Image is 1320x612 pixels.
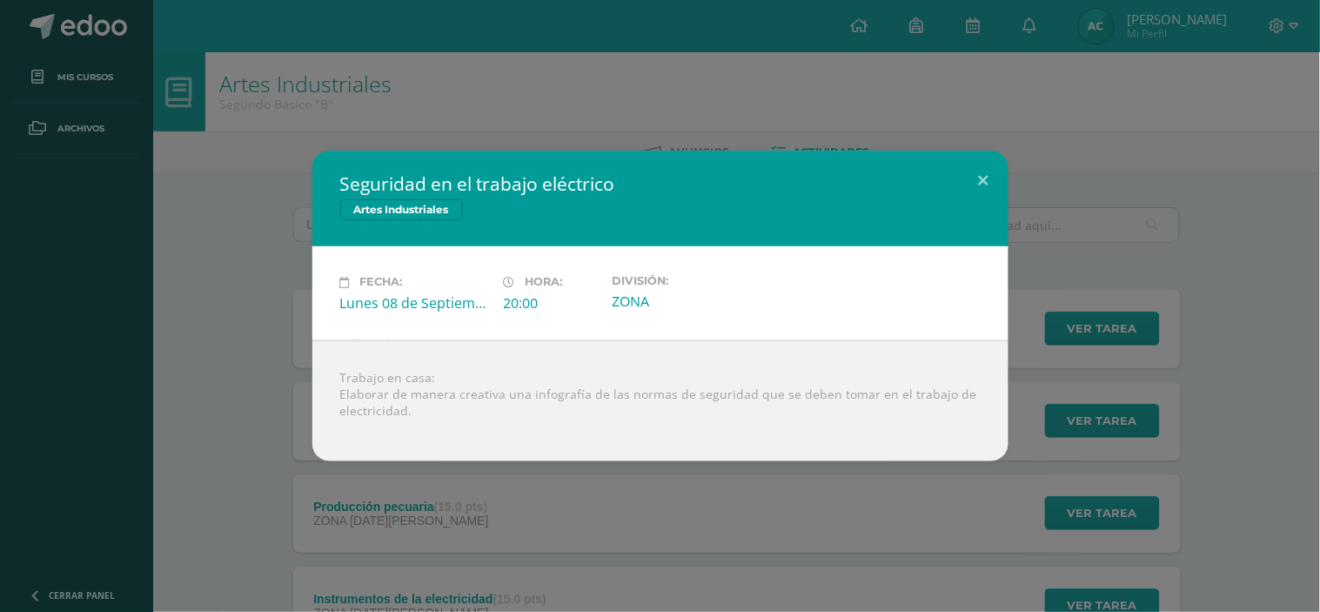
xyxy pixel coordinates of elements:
label: División: [613,274,762,287]
div: Lunes 08 de Septiembre [340,293,490,313]
div: Trabajo en casa: Elaborar de manera creativa una infografía de las normas de seguridad que se deb... [312,340,1008,461]
button: Close (Esc) [959,151,1008,210]
span: Artes Industriales [340,199,463,220]
div: 20:00 [504,293,599,313]
span: Hora: [526,276,563,289]
h2: Seguridad en el trabajo eléctrico [340,171,981,196]
span: Fecha: [360,276,403,289]
div: ZONA [613,292,762,311]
